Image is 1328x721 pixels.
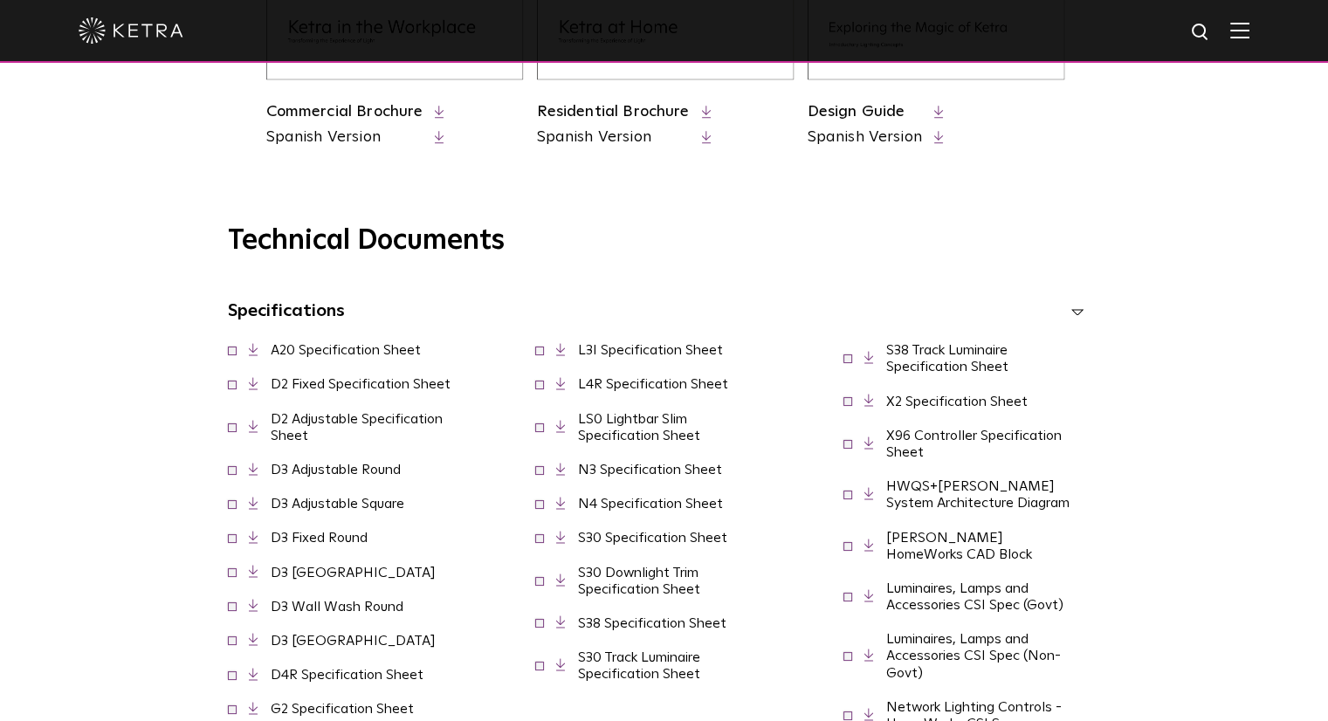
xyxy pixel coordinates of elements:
a: G2 Specification Sheet [271,702,414,716]
img: Hamburger%20Nav.svg [1230,22,1249,38]
a: D3 [GEOGRAPHIC_DATA] [271,634,436,648]
a: D3 Adjustable Square [271,497,404,511]
a: D3 [GEOGRAPHIC_DATA] [271,566,436,580]
a: L4R Specification Sheet [578,377,728,391]
a: Luminaires, Lamps and Accessories CSI Spec (Non-Govt) [886,632,1061,679]
a: D2 Adjustable Specification Sheet [271,412,443,443]
a: X2 Specification Sheet [886,395,1028,409]
a: D3 Adjustable Round [271,463,401,477]
a: S38 Specification Sheet [578,616,726,630]
a: Spanish Version [808,127,922,148]
a: Residential Brochure [537,104,690,120]
a: X96 Controller Specification Sheet [886,429,1062,459]
a: L3I Specification Sheet [578,343,723,357]
span: Specifications [228,302,345,319]
a: N4 Specification Sheet [578,497,723,511]
a: N3 Specification Sheet [578,463,722,477]
a: S38 Track Luminaire Specification Sheet [886,343,1008,374]
a: [PERSON_NAME] HomeWorks CAD Block [886,531,1032,561]
a: S30 Specification Sheet [578,531,727,545]
a: D4R Specification Sheet [271,668,423,682]
img: search icon [1190,22,1212,44]
a: A20 Specification Sheet [271,343,421,357]
a: S30 Downlight Trim Specification Sheet [578,566,700,596]
a: D2 Fixed Specification Sheet [271,377,451,391]
a: Design Guide [808,104,905,120]
a: Spanish Version [537,127,690,148]
a: LS0 Lightbar Slim Specification Sheet [578,412,700,443]
a: D3 Fixed Round [271,531,368,545]
a: Commercial Brochure [266,104,423,120]
a: HWQS+[PERSON_NAME] System Architecture Diagram [886,479,1070,510]
a: Spanish Version [266,127,423,148]
a: Luminaires, Lamps and Accessories CSI Spec (Govt) [886,581,1063,612]
img: ketra-logo-2019-white [79,17,183,44]
a: S30 Track Luminaire Specification Sheet [578,650,700,681]
h3: Technical Documents [228,224,1101,257]
a: D3 Wall Wash Round [271,600,403,614]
